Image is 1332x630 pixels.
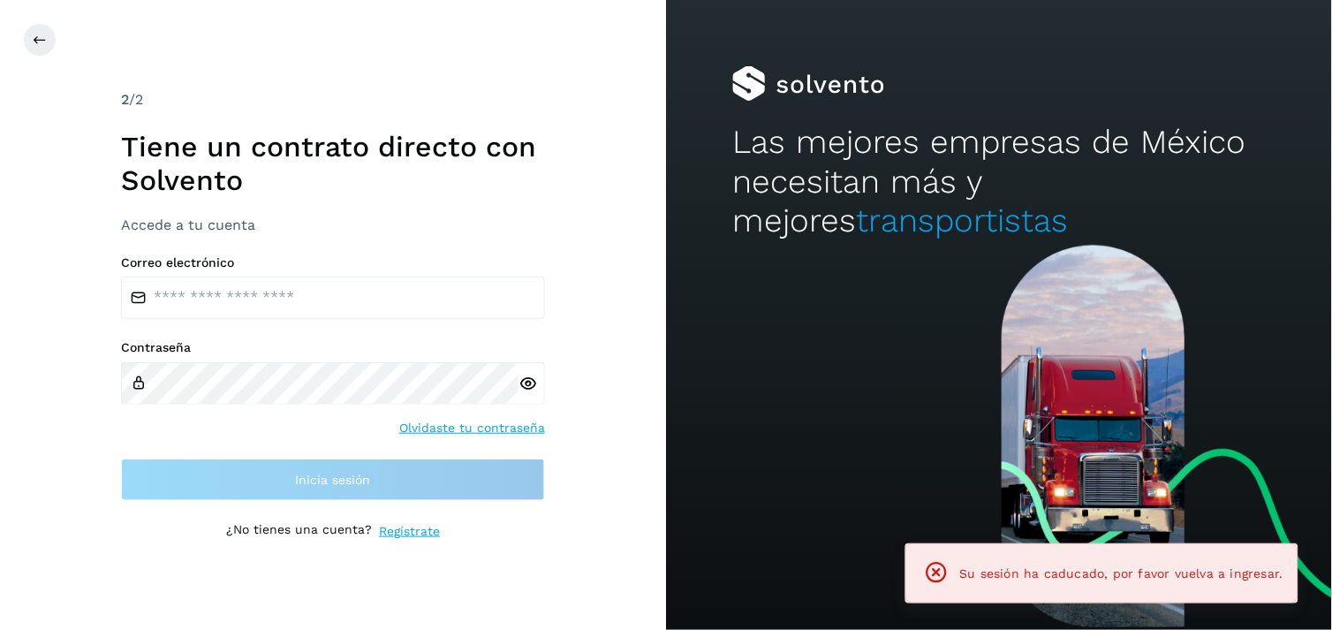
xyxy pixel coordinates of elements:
label: Correo electrónico [121,255,545,270]
a: Regístrate [379,522,440,541]
div: /2 [121,89,545,110]
h1: Tiene un contrato directo con Solvento [121,130,545,198]
h2: Las mejores empresas de México necesitan más y mejores [732,123,1265,240]
p: ¿No tienes una cuenta? [226,522,372,541]
label: Contraseña [121,340,545,355]
span: Su sesión ha caducado, por favor vuelva a ingresar. [960,566,1283,581]
span: Inicia sesión [296,474,371,486]
span: 2 [121,91,129,108]
span: transportistas [856,201,1068,239]
h3: Accede a tu cuenta [121,216,545,233]
a: Olvidaste tu contraseña [399,419,545,437]
button: Inicia sesión [121,459,545,501]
